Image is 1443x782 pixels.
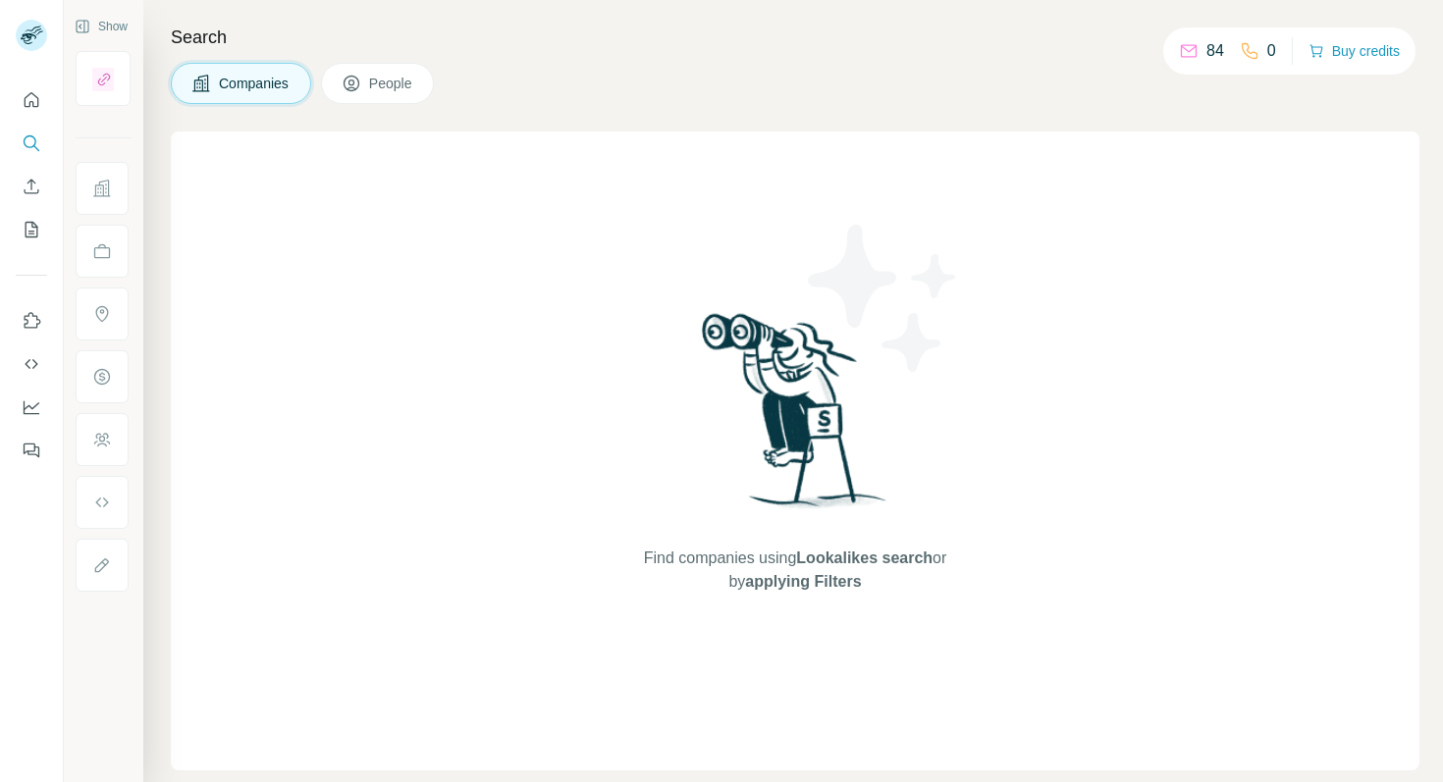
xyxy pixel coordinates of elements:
span: Find companies using or by [638,547,952,594]
button: Enrich CSV [16,169,47,204]
span: Companies [219,74,291,93]
button: Show [61,12,141,41]
span: People [369,74,414,93]
span: Lookalikes search [796,549,933,566]
button: Search [16,126,47,161]
button: Buy credits [1309,37,1400,65]
img: Surfe Illustration - Woman searching with binoculars [693,308,897,527]
img: Surfe Illustration - Stars [795,210,972,387]
button: Use Surfe API [16,346,47,382]
p: 0 [1267,39,1276,63]
p: 84 [1206,39,1224,63]
button: Quick start [16,82,47,118]
button: My lists [16,212,47,247]
span: applying Filters [745,573,861,590]
button: Feedback [16,433,47,468]
h4: Search [171,24,1419,51]
button: Dashboard [16,390,47,425]
button: Use Surfe on LinkedIn [16,303,47,339]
